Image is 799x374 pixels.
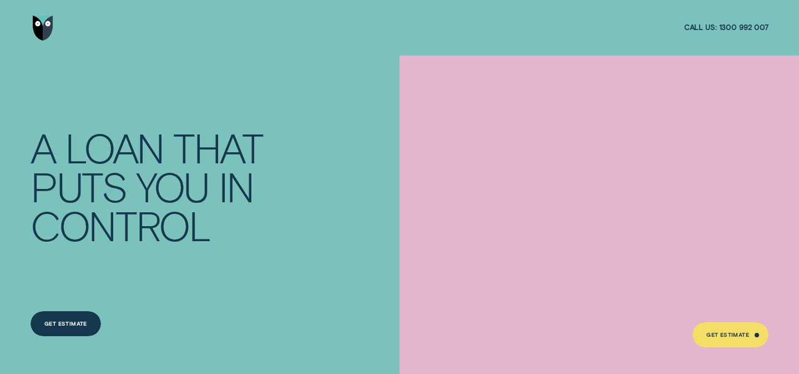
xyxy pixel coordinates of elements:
a: Get Estimate [692,322,768,347]
span: Call us: [684,23,717,32]
img: Wisr [33,16,54,41]
h4: A LOAN THAT PUTS YOU IN CONTROL [31,128,271,244]
span: 1300 992 007 [719,23,768,32]
a: Get Estimate [31,311,101,336]
a: Call us:1300 992 007 [684,23,768,32]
